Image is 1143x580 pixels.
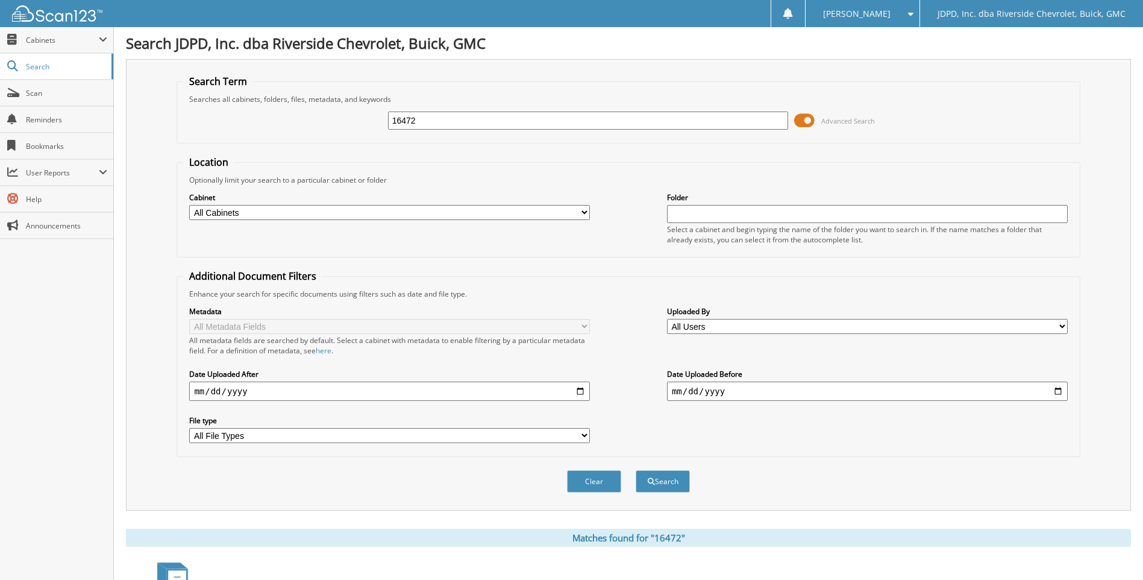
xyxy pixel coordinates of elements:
[567,470,621,493] button: Clear
[189,382,590,401] input: start
[26,141,107,151] span: Bookmarks
[189,192,590,203] label: Cabinet
[667,224,1068,245] div: Select a cabinet and begin typing the name of the folder you want to search in. If the name match...
[26,194,107,204] span: Help
[26,221,107,231] span: Announcements
[189,306,590,317] label: Metadata
[26,61,105,72] span: Search
[189,415,590,426] label: File type
[667,306,1068,317] label: Uploaded By
[821,116,875,125] span: Advanced Search
[126,529,1131,547] div: Matches found for "16472"
[667,369,1068,379] label: Date Uploaded Before
[667,382,1068,401] input: end
[667,192,1068,203] label: Folder
[183,75,253,88] legend: Search Term
[316,345,331,356] a: here
[26,35,99,45] span: Cabinets
[189,335,590,356] div: All metadata fields are searched by default. Select a cabinet with metadata to enable filtering b...
[183,270,322,283] legend: Additional Document Filters
[183,175,1073,185] div: Optionally limit your search to a particular cabinet or folder
[183,94,1073,104] div: Searches all cabinets, folders, files, metadata, and keywords
[189,369,590,379] label: Date Uploaded After
[26,168,99,178] span: User Reports
[12,5,102,22] img: scan123-logo-white.svg
[26,88,107,98] span: Scan
[126,33,1131,53] h1: Search JDPD, Inc. dba Riverside Chevrolet, Buick, GMC
[183,289,1073,299] div: Enhance your search for specific documents using filters such as date and file type.
[823,10,891,17] span: [PERSON_NAME]
[26,115,107,125] span: Reminders
[636,470,690,493] button: Search
[183,156,234,169] legend: Location
[938,10,1126,17] span: JDPD, Inc. dba Riverside Chevrolet, Buick, GMC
